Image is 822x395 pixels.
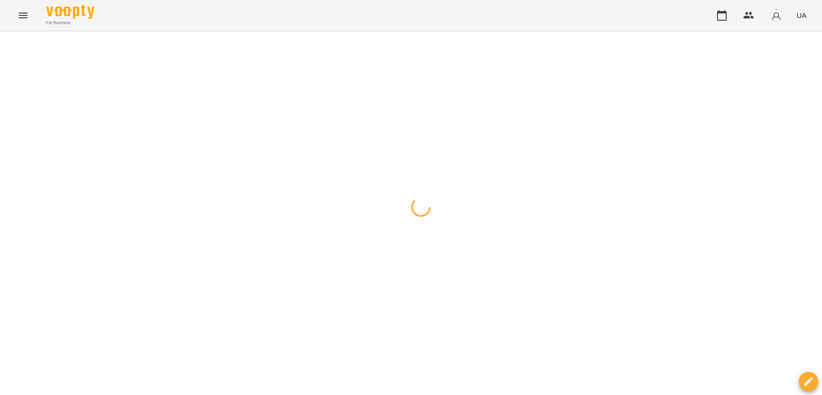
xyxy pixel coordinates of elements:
[46,20,94,26] span: For Business
[770,9,783,22] img: avatar_s.png
[796,10,807,20] span: UA
[46,5,94,19] img: Voopty Logo
[793,6,810,24] button: UA
[12,4,35,27] button: Menu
